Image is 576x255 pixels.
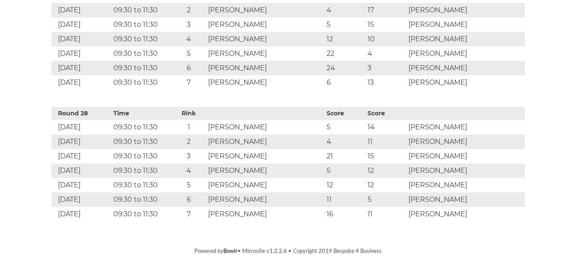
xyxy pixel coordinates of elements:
td: 22 [324,46,365,61]
td: [PERSON_NAME] [206,32,324,46]
td: [PERSON_NAME] [406,163,525,178]
td: [DATE] [52,46,112,61]
td: 24 [324,61,365,75]
th: Time [111,107,171,120]
td: 3 [171,17,206,32]
td: 4 [365,46,406,61]
td: 4 [171,163,206,178]
td: [DATE] [52,178,112,192]
td: [DATE] [52,149,112,163]
td: 09:30 to 11:30 [111,46,171,61]
td: 7 [171,207,206,221]
td: 5 [171,46,206,61]
td: 12 [365,178,406,192]
td: [PERSON_NAME] [206,61,324,75]
td: 6 [171,61,206,75]
td: 2 [171,135,206,149]
td: 09:30 to 11:30 [111,61,171,75]
td: 09:30 to 11:30 [111,192,171,207]
td: 4 [324,3,365,17]
td: [DATE] [52,3,112,17]
td: 6 [324,75,365,90]
td: [PERSON_NAME] [406,75,525,90]
th: Rink [171,107,206,120]
td: 10 [365,32,406,46]
td: [DATE] [52,120,112,135]
td: 12 [365,163,406,178]
td: 09:30 to 11:30 [111,163,171,178]
td: [DATE] [52,32,112,46]
td: 1 [171,120,206,135]
td: 14 [365,120,406,135]
td: [PERSON_NAME] [206,135,324,149]
th: Score [365,107,406,120]
td: [PERSON_NAME] [206,75,324,90]
td: 5 [365,192,406,207]
td: [PERSON_NAME] [206,149,324,163]
td: [DATE] [52,135,112,149]
td: [DATE] [52,192,112,207]
td: 09:30 to 11:30 [111,17,171,32]
td: 09:30 to 11:30 [111,149,171,163]
td: [DATE] [52,17,112,32]
td: 5 [324,120,365,135]
td: [PERSON_NAME] [206,120,324,135]
td: [PERSON_NAME] [406,178,525,192]
span: Powered by • Microsite v1.2.2.6 • Copyright 2019 Bespoke 4 Business [194,247,382,254]
td: 4 [324,135,365,149]
th: Round 28 [52,107,112,120]
td: [DATE] [52,61,112,75]
td: 21 [324,149,365,163]
td: 09:30 to 11:30 [111,178,171,192]
td: [DATE] [52,75,112,90]
th: Score [324,107,365,120]
td: 09:30 to 11:30 [111,135,171,149]
td: [PERSON_NAME] [406,120,525,135]
td: [PERSON_NAME] [406,17,525,32]
td: 12 [324,178,365,192]
td: 5 [171,178,206,192]
td: 17 [365,3,406,17]
td: [PERSON_NAME] [206,163,324,178]
td: 2 [171,3,206,17]
td: 11 [324,192,365,207]
td: 4 [171,32,206,46]
td: 11 [365,207,406,221]
td: 16 [324,207,365,221]
td: [DATE] [52,207,112,221]
td: 11 [365,135,406,149]
td: [PERSON_NAME] [206,46,324,61]
td: [PERSON_NAME] [206,192,324,207]
td: 6 [171,192,206,207]
td: 3 [365,61,406,75]
td: [PERSON_NAME] [406,3,525,17]
td: [PERSON_NAME] [406,207,525,221]
td: 12 [324,32,365,46]
td: 15 [365,17,406,32]
td: [PERSON_NAME] [406,149,525,163]
td: [PERSON_NAME] [406,61,525,75]
a: Bowlr [223,247,237,254]
td: [DATE] [52,163,112,178]
td: [PERSON_NAME] [406,192,525,207]
td: 09:30 to 11:30 [111,32,171,46]
td: [PERSON_NAME] [206,178,324,192]
td: 13 [365,75,406,90]
td: 5 [324,17,365,32]
td: 15 [365,149,406,163]
td: [PERSON_NAME] [406,32,525,46]
td: 7 [171,75,206,90]
td: [PERSON_NAME] [406,46,525,61]
td: 5 [324,163,365,178]
td: 3 [171,149,206,163]
td: 09:30 to 11:30 [111,120,171,135]
td: [PERSON_NAME] [206,17,324,32]
td: 09:30 to 11:30 [111,207,171,221]
td: [PERSON_NAME] [406,135,525,149]
td: [PERSON_NAME] [206,3,324,17]
td: 09:30 to 11:30 [111,75,171,90]
td: [PERSON_NAME] [206,207,324,221]
td: 09:30 to 11:30 [111,3,171,17]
